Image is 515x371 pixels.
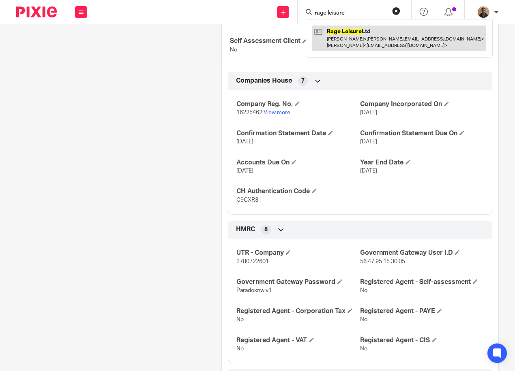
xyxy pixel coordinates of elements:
[301,77,305,85] span: 7
[236,346,244,352] span: No
[236,129,360,138] h4: Confirmation Statement Date
[236,288,272,293] span: Paradoxnwjv1
[314,10,387,17] input: Search
[16,6,57,17] img: Pixie
[236,168,253,174] span: [DATE]
[236,249,360,257] h4: UTR - Company
[264,226,268,234] span: 8
[360,317,367,322] span: No
[360,346,367,352] span: No
[360,139,377,145] span: [DATE]
[360,129,484,138] h4: Confirmation Statement Due On
[360,336,484,345] h4: Registered Agent - CIS
[236,225,255,234] span: HMRC
[236,197,258,203] span: C9GXR3
[360,158,484,167] h4: Year End Date
[230,47,237,53] span: No
[360,110,377,115] span: [DATE]
[360,259,405,264] span: 56 47 95 15 30 05
[236,77,292,85] span: Companies House
[360,307,484,316] h4: Registered Agent - PAYE
[360,168,377,174] span: [DATE]
[360,278,484,286] h4: Registered Agent - Self-assessment
[236,139,253,145] span: [DATE]
[236,259,269,264] span: 3780722601
[264,110,290,115] a: View more
[236,100,360,109] h4: Company Reg. No.
[236,278,360,286] h4: Government Gateway Password
[236,307,360,316] h4: Registered Agent - Corporation Tax
[236,110,262,115] span: 16225462
[360,100,484,109] h4: Company Incorporated On
[230,37,360,45] h4: Self Assessment Client
[236,317,244,322] span: No
[477,6,490,19] img: WhatsApp%20Image%202025-04-23%20.jpg
[236,158,360,167] h4: Accounts Due On
[392,7,400,15] button: Clear
[236,336,360,345] h4: Registered Agent - VAT
[360,249,484,257] h4: Government Gateway User I.D
[236,187,360,196] h4: CH Authentication Code
[360,288,367,293] span: No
